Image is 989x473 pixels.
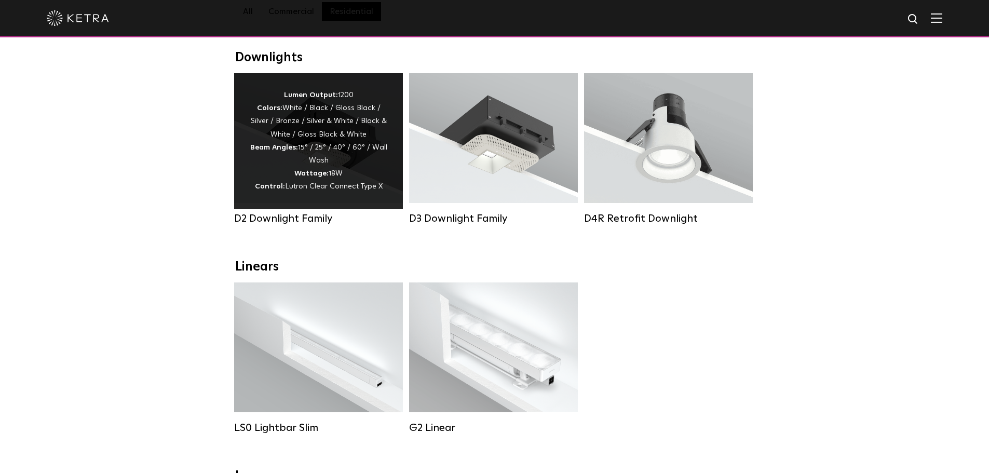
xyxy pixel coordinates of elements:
strong: Colors: [257,104,282,112]
a: LS0 Lightbar Slim Lumen Output:200 / 350Colors:White / BlackControl:X96 Controller [234,282,403,434]
div: D4R Retrofit Downlight [584,212,753,225]
a: D2 Downlight Family Lumen Output:1200Colors:White / Black / Gloss Black / Silver / Bronze / Silve... [234,73,403,225]
div: D2 Downlight Family [234,212,403,225]
div: LS0 Lightbar Slim [234,422,403,434]
strong: Beam Angles: [250,144,298,151]
a: D3 Downlight Family Lumen Output:700 / 900 / 1100Colors:White / Black / Silver / Bronze / Paintab... [409,73,578,225]
strong: Lumen Output: [284,91,338,99]
strong: Wattage: [294,170,329,177]
div: G2 Linear [409,422,578,434]
div: 1200 White / Black / Gloss Black / Silver / Bronze / Silver & White / Black & White / Gloss Black... [250,89,387,194]
div: Linears [235,260,754,275]
img: Hamburger%20Nav.svg [931,13,942,23]
a: G2 Linear Lumen Output:400 / 700 / 1000Colors:WhiteBeam Angles:Flood / [GEOGRAPHIC_DATA] / Narrow... [409,282,578,434]
strong: Control: [255,183,285,190]
span: Lutron Clear Connect Type X [285,183,383,190]
a: D4R Retrofit Downlight Lumen Output:800Colors:White / BlackBeam Angles:15° / 25° / 40° / 60°Watta... [584,73,753,225]
img: ketra-logo-2019-white [47,10,109,26]
div: Downlights [235,50,754,65]
div: D3 Downlight Family [409,212,578,225]
img: search icon [907,13,920,26]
